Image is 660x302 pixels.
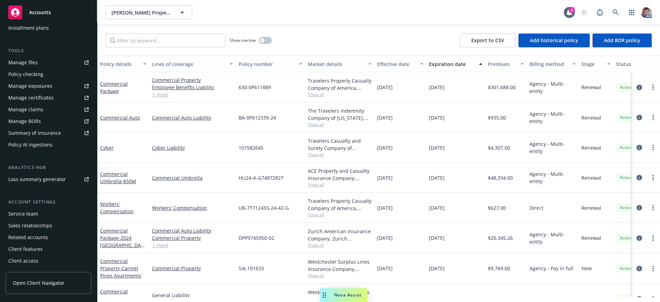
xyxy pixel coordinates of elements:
span: Add historical policy [530,37,578,44]
span: Export to CSV [471,37,504,44]
a: circleInformation [635,264,643,273]
button: Add historical policy [518,34,590,47]
button: Billing method [527,56,579,72]
span: Show inactive [230,37,256,43]
div: Related accounts [8,232,48,243]
a: 1 more [152,91,233,98]
button: [PERSON_NAME] Property Ventures, LLC [106,6,192,19]
div: Travelers Property Casualty Company of America, Travelers Insurance [308,77,372,92]
div: Travelers Property Casualty Company of America, Travelers Insurance [308,197,372,212]
span: $627.00 [488,204,506,211]
span: DPP9745950-02 [239,234,274,242]
span: Open Client Navigator [13,279,64,286]
span: [DATE] [377,114,393,121]
a: circleInformation [635,173,643,182]
div: Client access [8,255,38,266]
div: Billing method [529,60,568,68]
span: [DATE] [377,174,393,181]
a: circleInformation [635,113,643,122]
div: Policy checking [8,69,43,80]
div: Market details [308,60,364,68]
div: Manage certificates [8,92,54,103]
span: [DATE] [377,144,393,151]
span: Agency - Pay in full [529,265,573,272]
div: ACE Property and Casualty Insurance Company, Chubb Group, Distinguished Programs Group, LLC [308,167,372,182]
span: HLI24-A-G74872827 [239,174,284,181]
a: Manage exposures [6,81,91,92]
a: Commercial Property [152,265,233,272]
span: Renewal [581,144,601,151]
button: Export to CSV [460,34,516,47]
a: Client access [6,255,91,266]
a: circleInformation [635,143,643,152]
a: Related accounts [6,232,91,243]
a: Commercial Umbrella [152,174,233,181]
span: Show all [308,273,372,279]
span: $9,769.00 [488,265,510,272]
a: Manage certificates [6,92,91,103]
input: Filter by keyword... [106,34,225,47]
div: Zurich American Insurance Company, Zurich Insurance Group, Distinguished Programs Group, LLC [308,228,372,242]
span: Accounts [29,10,51,15]
a: Manage claims [6,104,91,115]
a: Manage files [6,57,91,68]
span: [DATE] [377,265,393,272]
span: Show all [308,92,372,97]
a: circleInformation [635,204,643,212]
a: more [649,113,657,122]
span: $4,307.00 [488,144,510,151]
span: Renewal [581,174,601,181]
span: Show all [308,242,372,248]
span: [DATE] [429,204,445,211]
a: Client features [6,244,91,255]
span: [DATE] [429,265,445,272]
a: more [649,143,657,152]
span: Active [619,235,633,241]
a: Commercial Auto [100,114,140,121]
span: Renewal [581,84,601,91]
span: [DATE] [429,114,445,121]
div: Policy number [239,60,295,68]
div: Installment plans [8,22,49,34]
a: General Liability [152,292,233,299]
span: Active [619,84,633,91]
span: Agency - Multi-entity [529,110,576,125]
span: [DATE] [429,174,445,181]
a: more [649,83,657,92]
span: [DATE] [377,204,393,211]
div: Manage files [8,57,38,68]
div: Policy details [100,60,139,68]
span: Show all [308,122,372,128]
span: Active [619,144,633,151]
span: - 2024 [GEOGRAPHIC_DATA][PERSON_NAME] Apartments Package [100,235,145,270]
a: Start snowing [577,6,591,19]
a: Search [609,6,623,19]
a: more [649,173,657,182]
span: [DATE] [429,234,445,242]
div: Summary of insurance [8,128,61,139]
a: Cyber Liability [152,144,233,151]
span: New [581,265,592,272]
div: Drag to move [320,288,329,302]
span: Agency - Multi-entity [529,231,576,245]
button: Policy details [97,56,149,72]
a: Commercial Auto Liability [152,227,233,234]
span: $20,345.26 [488,234,513,242]
a: Workers' Compensation [100,201,134,215]
a: 1 more [152,242,233,249]
span: UB-7T712455-24-42-G [239,204,289,211]
span: SIA 101633 [239,265,264,272]
span: Show all [308,212,372,218]
a: Manage BORs [6,116,91,127]
span: [DATE] [377,84,393,91]
a: Summary of insurance [6,128,91,139]
div: Lines of coverage [152,60,225,68]
span: [DATE] [377,234,393,242]
span: Show all [308,152,372,158]
div: The Travelers Indemnity Company of [US_STATE], Travelers Insurance [308,107,372,122]
div: Manage exposures [8,81,52,92]
a: Workers' Compensation [152,204,233,211]
a: Commercial Property [152,76,233,84]
button: Expiration date [426,56,485,72]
